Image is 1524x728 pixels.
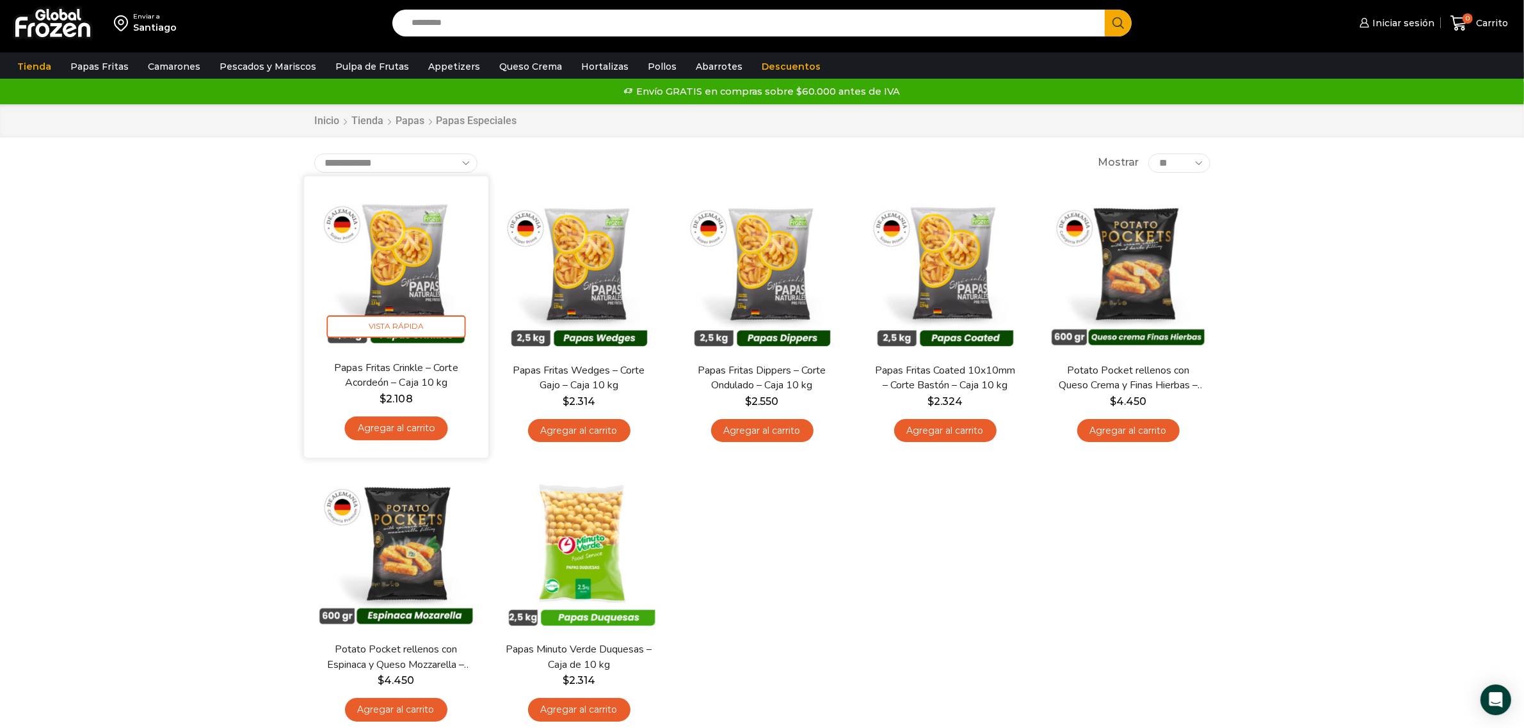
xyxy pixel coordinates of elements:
[746,395,779,408] bdi: 2.550
[575,54,635,79] a: Hortalizas
[1369,17,1434,29] span: Iniciar sesión
[1480,684,1511,715] div: Open Intercom Messenger
[1110,395,1116,408] span: $
[894,419,997,443] a: Agregar al carrito: “Papas Fritas Coated 10x10mm - Corte Bastón - Caja 10 kg”
[141,54,207,79] a: Camarones
[437,115,517,127] h1: Papas Especiales
[329,54,415,79] a: Pulpa de Frutas
[114,12,133,34] img: address-field-icon.svg
[344,416,447,440] a: Agregar al carrito: “Papas Fritas Crinkle - Corte Acordeón - Caja 10 kg”
[380,392,412,404] bdi: 2.108
[1447,8,1511,38] a: 0 Carrito
[345,698,447,722] a: Agregar al carrito: “Potato Pocket rellenos con Espinaca y Queso Mozzarella - Caja 8.4 kg”
[326,315,465,338] span: Vista Rápida
[11,54,58,79] a: Tienda
[133,21,177,34] div: Santiago
[746,395,752,408] span: $
[1110,395,1146,408] bdi: 4.450
[1077,419,1180,443] a: Agregar al carrito: “Potato Pocket rellenos con Queso Crema y Finas Hierbas - Caja 8.4 kg”
[493,54,568,79] a: Queso Crema
[378,674,384,686] span: $
[689,54,749,79] a: Abarrotes
[563,395,595,408] bdi: 2.314
[927,395,934,408] span: $
[314,114,517,129] nav: Breadcrumb
[528,698,630,722] a: Agregar al carrito: “Papas Minuto Verde Duquesas - Caja de 10 kg”
[213,54,323,79] a: Pescados y Mariscos
[380,392,386,404] span: $
[378,674,414,686] bdi: 4.450
[314,114,341,129] a: Inicio
[422,54,486,79] a: Appetizers
[322,642,469,672] a: Potato Pocket rellenos con Espinaca y Queso Mozzarella – Caja 8.4 kg
[528,419,630,443] a: Agregar al carrito: “Papas Fritas Wedges – Corte Gajo - Caja 10 kg”
[314,154,477,173] select: Pedido de la tienda
[396,114,426,129] a: Papas
[1463,13,1473,24] span: 0
[755,54,827,79] a: Descuentos
[1105,10,1132,36] button: Search button
[64,54,135,79] a: Papas Fritas
[641,54,683,79] a: Pollos
[1054,363,1201,393] a: Potato Pocket rellenos con Queso Crema y Finas Hierbas – Caja 8.4 kg
[563,674,569,686] span: $
[563,674,595,686] bdi: 2.314
[563,395,569,408] span: $
[1098,155,1139,170] span: Mostrar
[133,12,177,21] div: Enviar a
[505,642,652,672] a: Papas Minuto Verde Duquesas – Caja de 10 kg
[1473,17,1508,29] span: Carrito
[321,360,470,390] a: Papas Fritas Crinkle – Corte Acordeón – Caja 10 kg
[1356,10,1434,36] a: Iniciar sesión
[351,114,385,129] a: Tienda
[711,419,814,443] a: Agregar al carrito: “Papas Fritas Dippers - Corte Ondulado - Caja 10 kg”
[688,363,835,393] a: Papas Fritas Dippers – Corte Ondulado – Caja 10 kg
[871,363,1018,393] a: Papas Fritas Coated 10x10mm – Corte Bastón – Caja 10 kg
[505,363,652,393] a: Papas Fritas Wedges – Corte Gajo – Caja 10 kg
[927,395,963,408] bdi: 2.324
